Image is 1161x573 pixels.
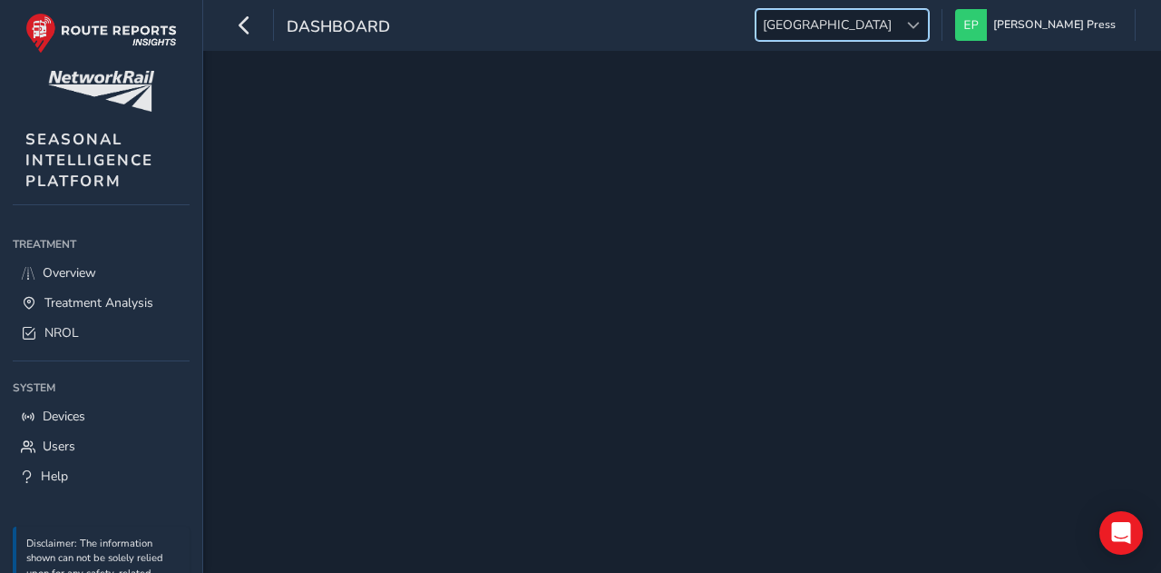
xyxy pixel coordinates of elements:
[25,129,153,192] span: SEASONAL INTELLIGENCE PLATFORM
[13,401,190,431] a: Devices
[13,231,190,258] div: Treatment
[955,9,987,41] img: diamond-layout
[41,468,68,485] span: Help
[44,294,153,311] span: Treatment Analysis
[13,258,190,288] a: Overview
[13,374,190,401] div: System
[993,9,1116,41] span: [PERSON_NAME] Press
[48,71,154,112] img: customer logo
[287,15,390,41] span: dashboard
[955,9,1122,41] button: [PERSON_NAME] Press
[43,408,85,425] span: Devices
[13,461,190,491] a: Help
[13,288,190,318] a: Treatment Analysis
[43,264,96,282] span: Overview
[44,324,79,341] span: NROL
[25,13,177,54] img: rr logo
[13,318,190,348] a: NROL
[43,438,75,455] span: Users
[13,431,190,461] a: Users
[1099,511,1143,555] div: Open Intercom Messenger
[756,10,898,40] span: [GEOGRAPHIC_DATA]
